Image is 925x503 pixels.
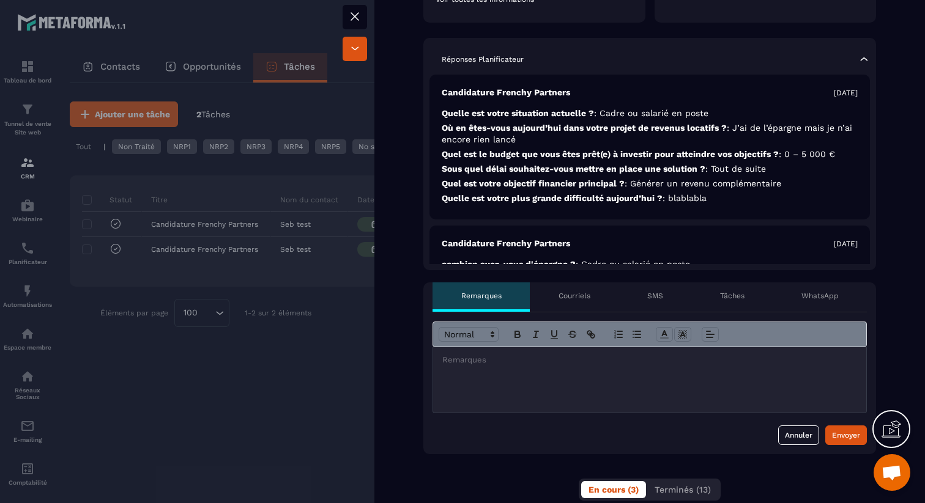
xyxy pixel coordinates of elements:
p: Tâches [720,291,745,301]
button: Annuler [778,425,819,445]
p: Quelle est votre plus grande difficulté aujourd’hui ? [442,193,858,204]
p: Sous quel délai souhaitez-vous mettre en place une solution ? [442,163,858,175]
button: Terminés (13) [647,481,718,498]
p: Quelle est votre situation actuelle ? [442,108,858,119]
p: WhatsApp [801,291,839,301]
button: Envoyer [825,425,867,445]
p: combien avez-vous d'épargne ? [442,259,858,270]
p: Quel est le budget que vous êtes prêt(e) à investir pour atteindre vos objectifs ? [442,149,858,160]
p: Courriels [559,291,590,301]
p: Remarques [461,291,502,301]
span: : 0 – 5 000 € [779,149,835,159]
div: Envoyer [832,429,860,441]
span: : Cadre ou salarié en poste [594,108,708,118]
span: : Tout de suite [705,164,766,174]
p: SMS [647,291,663,301]
p: Candidature Frenchy Partners [442,238,570,249]
span: : Cadre ou salarié en poste [576,259,690,269]
p: Où en êtes-vous aujourd’hui dans votre projet de revenus locatifs ? [442,122,858,145]
a: Ouvrir le chat [874,454,910,491]
span: En cours (3) [589,485,639,494]
span: : blablabla [663,193,707,203]
button: En cours (3) [581,481,646,498]
span: : Générer un revenu complémentaire [625,178,781,188]
p: Quel est votre objectif financier principal ? [442,178,858,189]
p: [DATE] [834,88,858,98]
p: Réponses Planificateur [442,54,524,64]
p: Candidature Frenchy Partners [442,87,570,98]
span: Terminés (13) [655,485,711,494]
p: [DATE] [834,239,858,249]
